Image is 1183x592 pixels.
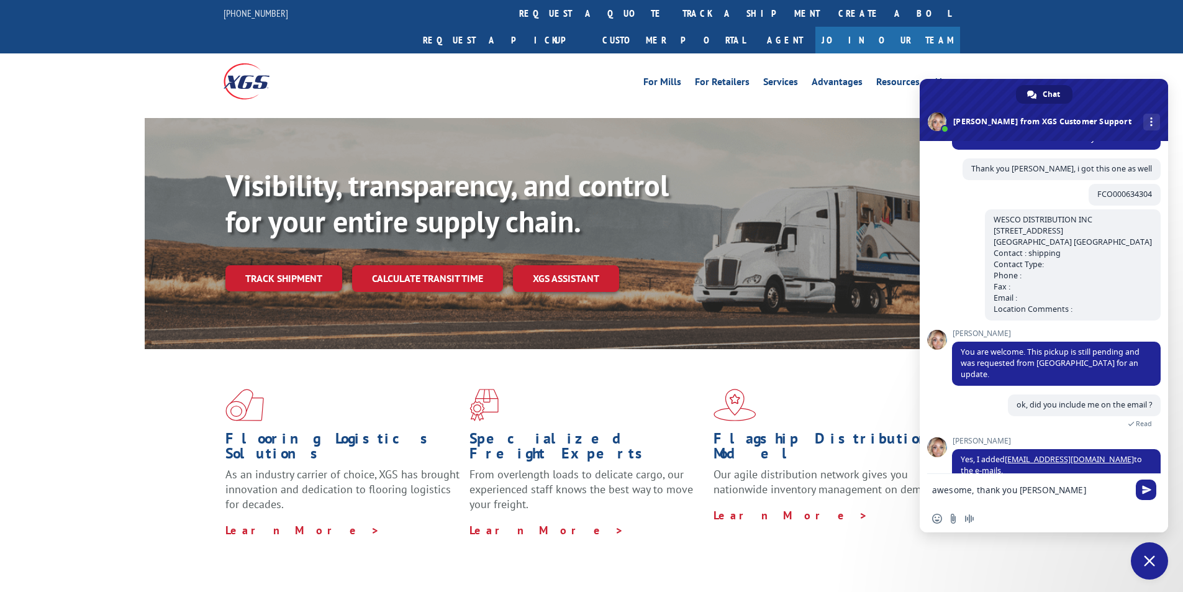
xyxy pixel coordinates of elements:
span: Send [1136,480,1156,500]
h1: Flagship Distribution Model [714,431,948,467]
a: Advantages [812,77,863,91]
p: From overlength loads to delicate cargo, our experienced staff knows the best way to move your fr... [469,467,704,522]
span: Thank you [PERSON_NAME], i got this one as well [971,163,1152,174]
div: More channels [1143,114,1160,130]
a: XGS ASSISTANT [513,265,619,292]
a: Calculate transit time [352,265,503,292]
a: Services [763,77,798,91]
div: Chat [1016,85,1072,104]
span: FCO000634304 [1097,189,1152,199]
a: Join Our Team [815,27,960,53]
span: Insert an emoji [932,514,942,524]
a: For Retailers [695,77,750,91]
a: Learn More > [225,523,380,537]
a: Request a pickup [414,27,593,53]
span: [PERSON_NAME] [952,329,1161,338]
a: [PHONE_NUMBER] [224,7,288,19]
span: Send a file [948,514,958,524]
span: Read [1136,419,1152,428]
div: Close chat [1131,542,1168,580]
img: xgs-icon-flagship-distribution-model-red [714,389,756,421]
a: [EMAIL_ADDRESS][DOMAIN_NAME] [1005,454,1134,465]
textarea: Compose your message... [932,485,1128,496]
a: Learn More > [714,508,868,522]
span: Audio message [964,514,974,524]
a: For Mills [643,77,681,91]
a: Resources [876,77,920,91]
a: Agent [755,27,815,53]
span: WESCO DISTRIBUTION INC [STREET_ADDRESS] [GEOGRAPHIC_DATA] [GEOGRAPHIC_DATA] Contact : shipping Co... [994,214,1152,314]
h1: Specialized Freight Experts [469,431,704,467]
span: Chat [1043,85,1060,104]
b: Visibility, transparency, and control for your entire supply chain. [225,166,669,240]
img: xgs-icon-focused-on-flooring-red [469,389,499,421]
a: Customer Portal [593,27,755,53]
span: As an industry carrier of choice, XGS has brought innovation and dedication to flooring logistics... [225,467,460,511]
a: Track shipment [225,265,342,291]
h1: Flooring Logistics Solutions [225,431,460,467]
a: Learn More > [469,523,624,537]
span: [PERSON_NAME] [952,437,1161,445]
span: Our agile distribution network gives you nationwide inventory management on demand. [714,467,942,496]
img: xgs-icon-total-supply-chain-intelligence-red [225,389,264,421]
span: ok, did you include me on the email ? [1017,399,1152,410]
span: Yes, I added to the e-mails. [961,454,1142,476]
span: You are welcome. This pickup is still pending and was requested from [GEOGRAPHIC_DATA] for an upd... [961,347,1140,380]
a: About [933,77,960,91]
